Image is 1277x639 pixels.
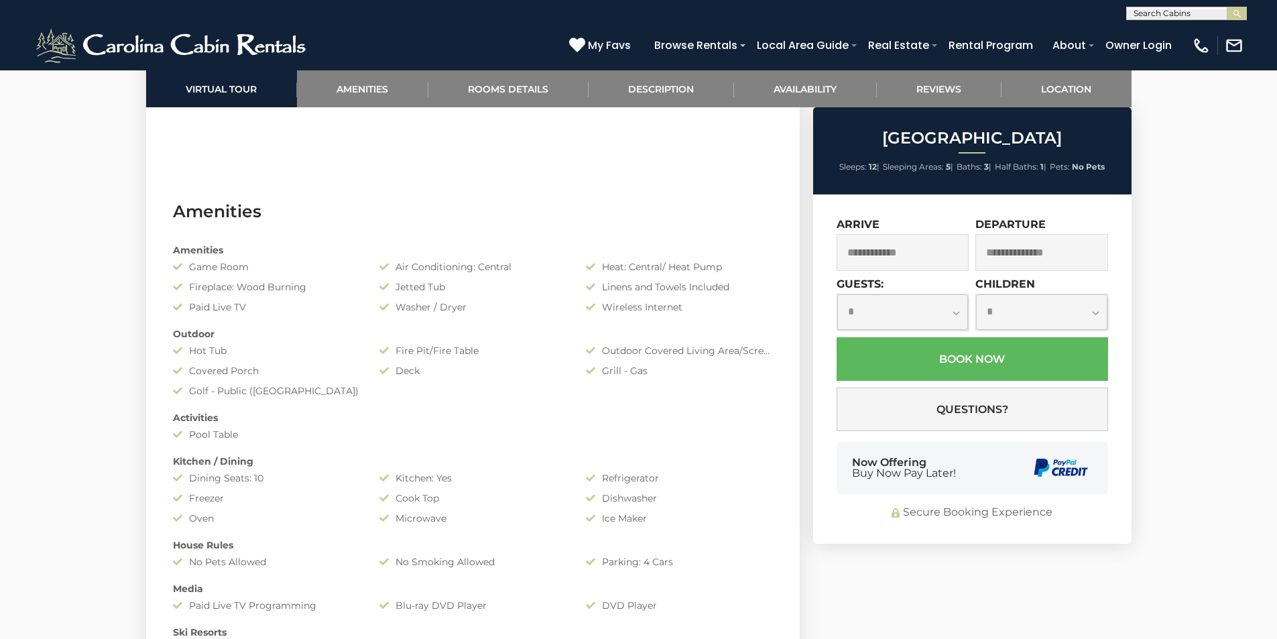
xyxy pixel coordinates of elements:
div: Ski Resorts [163,626,783,639]
div: Linens and Towels Included [576,280,782,294]
button: Questions? [837,388,1108,431]
a: Amenities [297,70,428,107]
div: DVD Player [576,599,782,612]
a: Real Estate [861,34,936,57]
div: Fireplace: Wood Burning [163,280,369,294]
div: Now Offering [852,457,956,479]
label: Arrive [837,218,879,231]
span: Buy Now Pay Later! [852,468,956,479]
span: Baths: [957,162,982,172]
div: Oven [163,512,369,525]
span: Half Baths: [995,162,1038,172]
div: Deck [369,364,576,377]
div: Amenities [163,243,783,257]
div: Microwave [369,512,576,525]
a: My Favs [569,37,634,54]
div: Pool Table [163,428,369,441]
div: Air Conditioning: Central [369,260,576,274]
img: mail-regular-white.png [1225,36,1243,55]
li: | [957,158,991,176]
span: Sleeps: [839,162,867,172]
div: No Smoking Allowed [369,555,576,569]
a: Description [589,70,734,107]
div: Refrigerator [576,471,782,485]
div: Parking: 4 Cars [576,555,782,569]
strong: 12 [869,162,877,172]
li: | [839,158,879,176]
span: My Favs [588,37,631,54]
a: About [1046,34,1093,57]
div: Freezer [163,491,369,505]
div: Game Room [163,260,369,274]
div: Activities [163,411,783,424]
label: Departure [975,218,1046,231]
li: | [883,158,953,176]
div: Paid Live TV Programming [163,599,369,612]
li: | [995,158,1046,176]
a: Browse Rentals [648,34,744,57]
label: Guests: [837,278,884,290]
strong: 3 [984,162,989,172]
h2: [GEOGRAPHIC_DATA] [816,129,1128,147]
a: Owner Login [1099,34,1178,57]
button: Book Now [837,337,1108,381]
div: Hot Tub [163,344,369,357]
div: Ice Maker [576,512,782,525]
div: Kitchen / Dining [163,455,783,468]
div: Paid Live TV [163,300,369,314]
div: Jetted Tub [369,280,576,294]
div: Heat: Central/ Heat Pump [576,260,782,274]
a: Rooms Details [428,70,589,107]
img: White-1-2.png [34,25,312,66]
strong: No Pets [1072,162,1105,172]
a: Reviews [877,70,1001,107]
div: Kitchen: Yes [369,471,576,485]
a: Availability [734,70,877,107]
div: No Pets Allowed [163,555,369,569]
label: Children [975,278,1035,290]
div: House Rules [163,538,783,552]
div: Media [163,582,783,595]
strong: 5 [946,162,951,172]
div: Outdoor Covered Living Area/Screened Porch [576,344,782,357]
div: Secure Booking Experience [837,505,1108,520]
div: Wireless Internet [576,300,782,314]
div: Grill - Gas [576,364,782,377]
h3: Amenities [173,200,773,223]
span: Sleeping Areas: [883,162,944,172]
strong: 1 [1040,162,1044,172]
div: Golf - Public ([GEOGRAPHIC_DATA]) [163,384,369,398]
div: Dining Seats: 10 [163,471,369,485]
div: Dishwasher [576,491,782,505]
a: Virtual Tour [146,70,297,107]
div: Fire Pit/Fire Table [369,344,576,357]
a: Location [1001,70,1132,107]
div: Outdoor [163,327,783,341]
span: Pets: [1050,162,1070,172]
div: Cook Top [369,491,576,505]
a: Rental Program [942,34,1040,57]
div: Covered Porch [163,364,369,377]
img: phone-regular-white.png [1192,36,1211,55]
div: Washer / Dryer [369,300,576,314]
a: Local Area Guide [750,34,855,57]
div: Blu-ray DVD Player [369,599,576,612]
